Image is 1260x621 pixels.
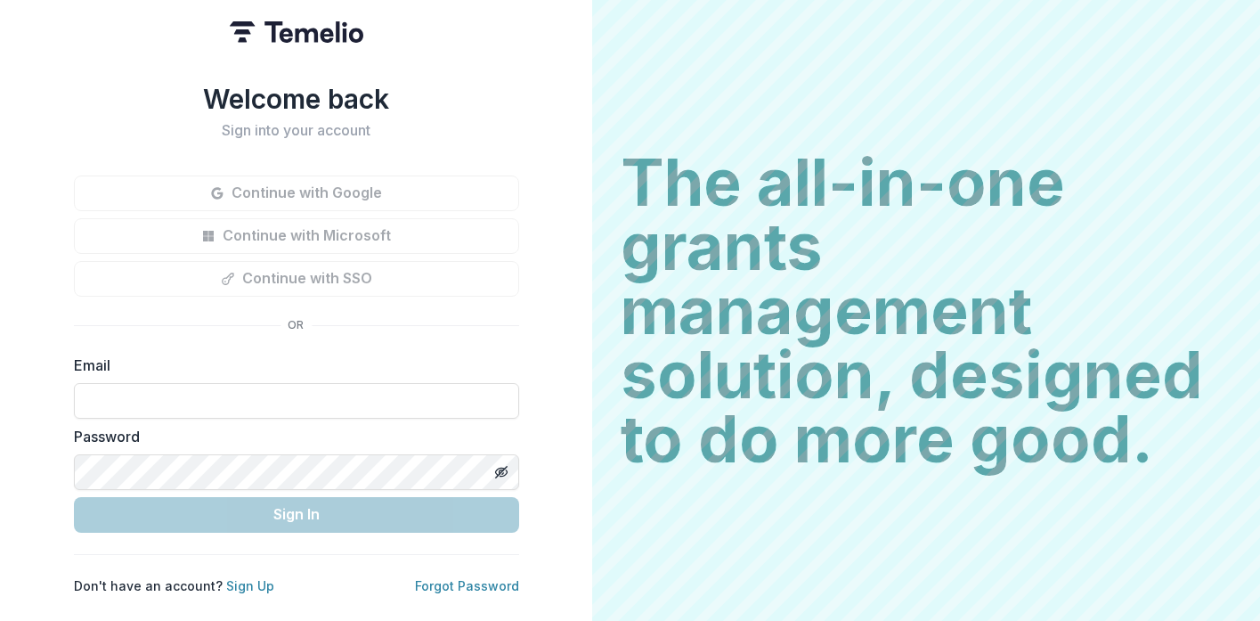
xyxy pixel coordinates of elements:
img: Temelio [230,21,363,43]
h1: Welcome back [74,83,519,115]
a: Sign Up [226,578,274,593]
p: Don't have an account? [74,576,274,595]
label: Email [74,355,508,376]
button: Continue with Google [74,176,519,211]
button: Continue with SSO [74,261,519,297]
h2: Sign into your account [74,122,519,139]
button: Toggle password visibility [487,458,516,486]
label: Password [74,426,508,447]
button: Sign In [74,497,519,533]
button: Continue with Microsoft [74,218,519,254]
a: Forgot Password [415,578,519,593]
